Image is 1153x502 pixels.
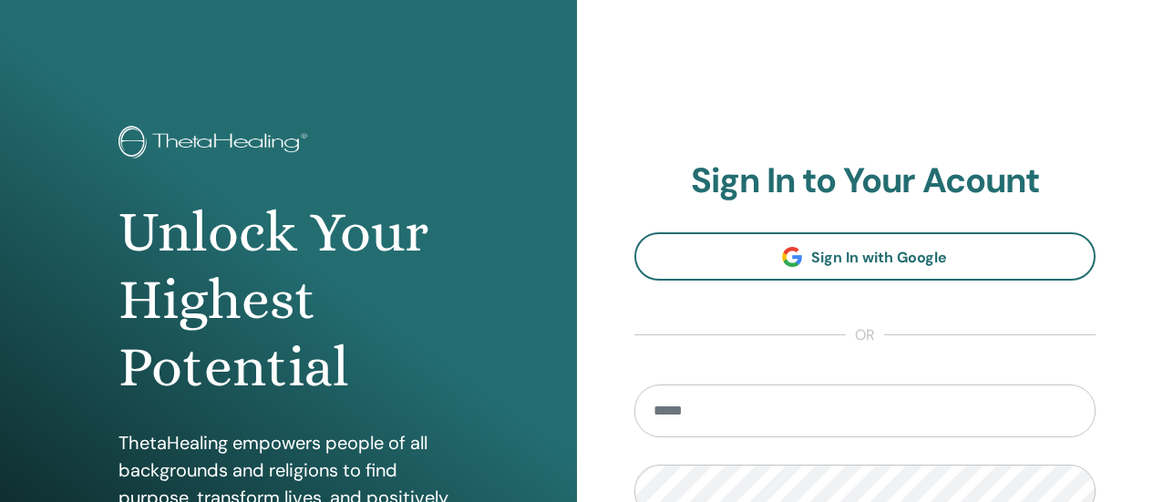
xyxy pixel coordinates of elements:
a: Sign In with Google [634,232,1096,281]
span: Sign In with Google [811,248,947,267]
span: or [846,324,884,346]
h2: Sign In to Your Acount [634,160,1096,202]
h1: Unlock Your Highest Potential [118,199,458,402]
